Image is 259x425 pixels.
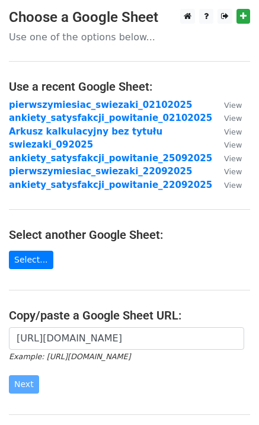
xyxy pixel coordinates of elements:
a: View [212,139,242,150]
small: View [224,114,242,123]
a: View [212,113,242,123]
a: pierwszymiesiac_swiezaki_22092025 [9,166,192,177]
small: View [224,101,242,110]
a: View [212,166,242,177]
a: ankiety_satysfakcji_powitanie_22092025 [9,180,212,190]
a: ankiety_satysfakcji_powitanie_25092025 [9,153,212,164]
small: View [224,181,242,190]
a: pierwszymiesiac_swiezaki_02102025 [9,100,192,110]
p: Use one of the options below... [9,31,250,43]
small: View [224,140,242,149]
small: View [224,167,242,176]
iframe: Chat Widget [200,368,259,425]
h3: Choose a Google Sheet [9,9,250,26]
h4: Use a recent Google Sheet: [9,79,250,94]
small: View [224,127,242,136]
a: View [212,100,242,110]
input: Next [9,375,39,394]
a: swiezaki_092025 [9,139,93,150]
input: Paste your Google Sheet URL here [9,327,244,350]
a: View [212,126,242,137]
h4: Select another Google Sheet: [9,228,250,242]
h4: Copy/paste a Google Sheet URL: [9,308,250,322]
a: View [212,180,242,190]
a: View [212,153,242,164]
a: Arkusz kalkulacyjny bez tytułu [9,126,162,137]
a: ankiety_satysfakcji_powitanie_02102025 [9,113,212,123]
small: Example: [URL][DOMAIN_NAME] [9,352,130,361]
a: Select... [9,251,53,269]
small: View [224,154,242,163]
